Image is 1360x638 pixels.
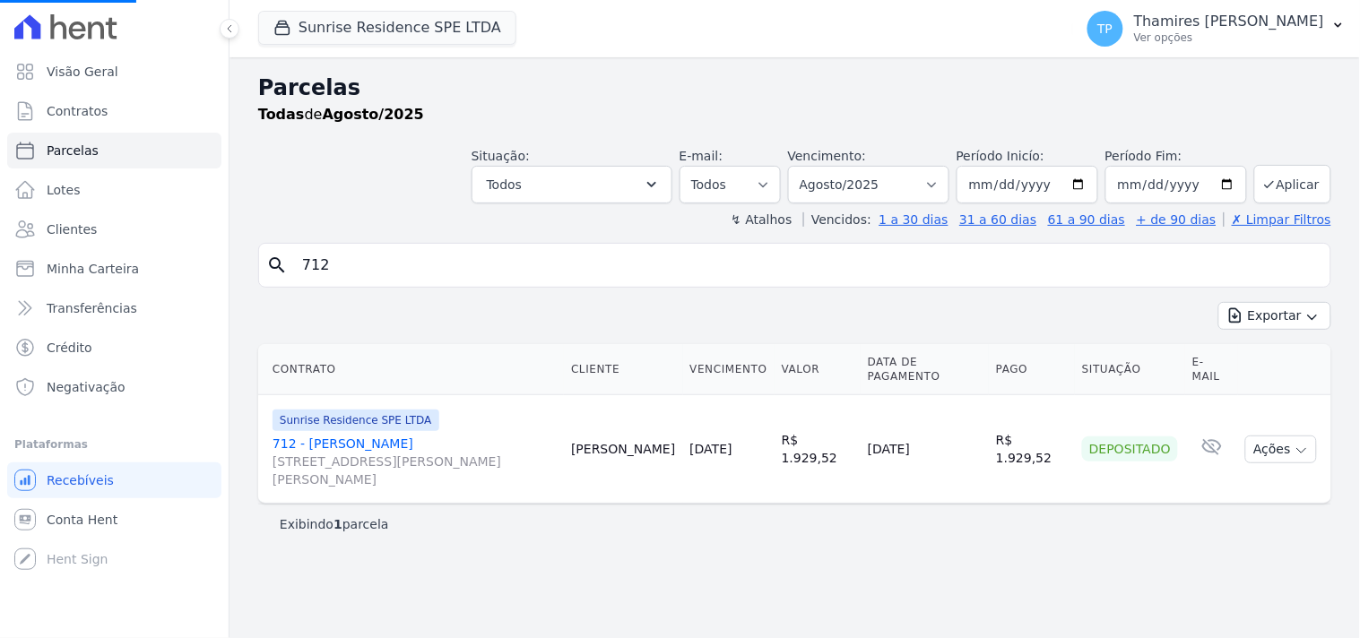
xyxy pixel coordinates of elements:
[564,344,682,395] th: Cliente
[1224,212,1331,227] a: ✗ Limpar Filtros
[1073,4,1360,54] button: TP Thamires [PERSON_NAME] Ver opções
[273,435,557,488] a: 712 - [PERSON_NAME][STREET_ADDRESS][PERSON_NAME][PERSON_NAME]
[47,378,126,396] span: Negativação
[1137,212,1217,227] a: + de 90 dias
[1245,435,1317,463] button: Ações
[1105,147,1247,166] label: Período Fim:
[683,344,775,395] th: Vencimento
[487,174,522,195] span: Todos
[47,339,92,357] span: Crédito
[7,330,221,366] a: Crédito
[266,254,288,276] i: search
[323,106,424,123] strong: Agosto/2025
[258,11,516,45] button: Sunrise Residence SPE LTDA
[472,166,672,203] button: Todos
[7,211,221,247] a: Clientes
[47,471,114,489] span: Recebíveis
[258,106,305,123] strong: Todas
[7,93,221,129] a: Contratos
[47,260,139,278] span: Minha Carteira
[258,104,424,125] p: de
[564,395,682,504] td: [PERSON_NAME]
[1218,302,1331,330] button: Exportar
[291,247,1323,283] input: Buscar por nome do lote ou do cliente
[47,63,118,81] span: Visão Geral
[959,212,1036,227] a: 31 a 60 dias
[14,434,214,455] div: Plataformas
[47,181,81,199] span: Lotes
[280,515,389,533] p: Exibindo parcela
[1134,13,1324,30] p: Thamires [PERSON_NAME]
[47,102,108,120] span: Contratos
[957,149,1044,163] label: Período Inicío:
[861,395,989,504] td: [DATE]
[47,511,117,529] span: Conta Hent
[7,133,221,168] a: Parcelas
[273,410,439,431] span: Sunrise Residence SPE LTDA
[1254,165,1331,203] button: Aplicar
[47,142,99,159] span: Parcelas
[7,502,221,538] a: Conta Hent
[258,344,564,395] th: Contrato
[7,251,221,287] a: Minha Carteira
[989,344,1075,395] th: Pago
[1097,22,1113,35] span: TP
[1048,212,1125,227] a: 61 a 90 dias
[1134,30,1324,45] p: Ver opções
[861,344,989,395] th: Data de Pagamento
[1075,344,1185,395] th: Situação
[803,212,871,227] label: Vencidos:
[1082,436,1178,461] div: Depositado
[879,212,949,227] a: 1 a 30 dias
[989,395,1075,504] td: R$ 1.929,52
[47,220,97,238] span: Clientes
[273,453,557,488] span: [STREET_ADDRESS][PERSON_NAME][PERSON_NAME]
[7,54,221,90] a: Visão Geral
[680,149,723,163] label: E-mail:
[334,517,342,531] b: 1
[690,442,732,456] a: [DATE]
[7,369,221,405] a: Negativação
[472,149,530,163] label: Situação:
[7,172,221,208] a: Lotes
[258,72,1331,104] h2: Parcelas
[788,149,866,163] label: Vencimento:
[7,462,221,498] a: Recebíveis
[775,344,861,395] th: Valor
[731,212,792,227] label: ↯ Atalhos
[1185,344,1238,395] th: E-mail
[47,299,137,317] span: Transferências
[775,395,861,504] td: R$ 1.929,52
[7,290,221,326] a: Transferências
